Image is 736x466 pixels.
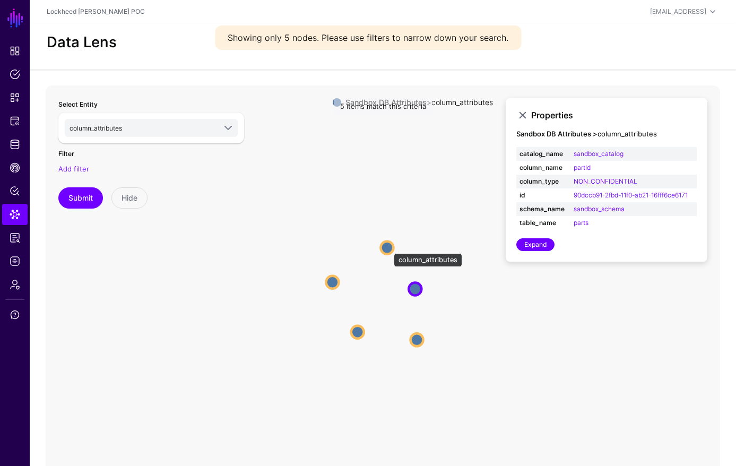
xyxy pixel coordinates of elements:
[10,162,20,173] span: CAEP Hub
[519,218,567,228] strong: table_name
[574,177,637,185] a: NON_CONFIDENTIAL
[2,274,28,295] a: Admin
[516,238,555,251] a: Expand
[574,205,625,213] a: sandbox_schema
[2,110,28,132] a: Protected Systems
[519,191,567,200] strong: id
[345,98,427,107] strong: Sandbox DB Attributes
[10,232,20,243] span: Reports
[2,40,28,62] a: Dashboard
[10,69,20,80] span: Policies
[10,92,20,103] span: Snippets
[2,180,28,202] a: Policy Lens
[2,134,28,155] a: Identity Data Fabric
[10,46,20,56] span: Dashboard
[111,187,148,209] button: Hide
[531,110,697,120] h3: Properties
[2,251,28,272] a: Logs
[10,279,20,290] span: Admin
[58,187,103,209] button: Submit
[519,204,567,214] strong: schema_name
[10,139,20,150] span: Identity Data Fabric
[47,33,117,51] h2: Data Lens
[10,209,20,220] span: Data Lens
[215,25,521,50] div: Showing only 5 nodes. Please use filters to narrow down your search.
[58,165,89,173] a: Add filter
[10,309,20,320] span: Support
[10,186,20,196] span: Policy Lens
[2,87,28,108] a: Snippets
[516,130,697,139] h4: column_attributes
[519,149,567,159] strong: catalog_name
[394,253,462,267] div: column_attributes
[58,149,74,159] label: Filter
[6,6,24,30] a: SGNL
[47,7,145,15] a: Lockheed [PERSON_NAME] POC
[2,204,28,225] a: Data Lens
[2,64,28,85] a: Policies
[10,256,20,266] span: Logs
[2,157,28,178] a: CAEP Hub
[2,227,28,248] a: Reports
[574,163,591,171] a: partId
[58,100,98,109] label: Select Entity
[574,150,624,158] a: sandbox_catalog
[519,163,567,172] strong: column_name
[650,7,706,16] div: [EMAIL_ADDRESS]
[516,130,598,138] strong: Sandbox DB Attributes >
[70,124,122,132] span: column_attributes
[10,116,20,126] span: Protected Systems
[334,98,432,115] div: 5 items match this criteria
[519,177,567,186] strong: column_type
[574,219,588,227] a: parts
[574,191,688,199] a: 90dccb91-2fbd-11f0-ab21-16fff6ce6171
